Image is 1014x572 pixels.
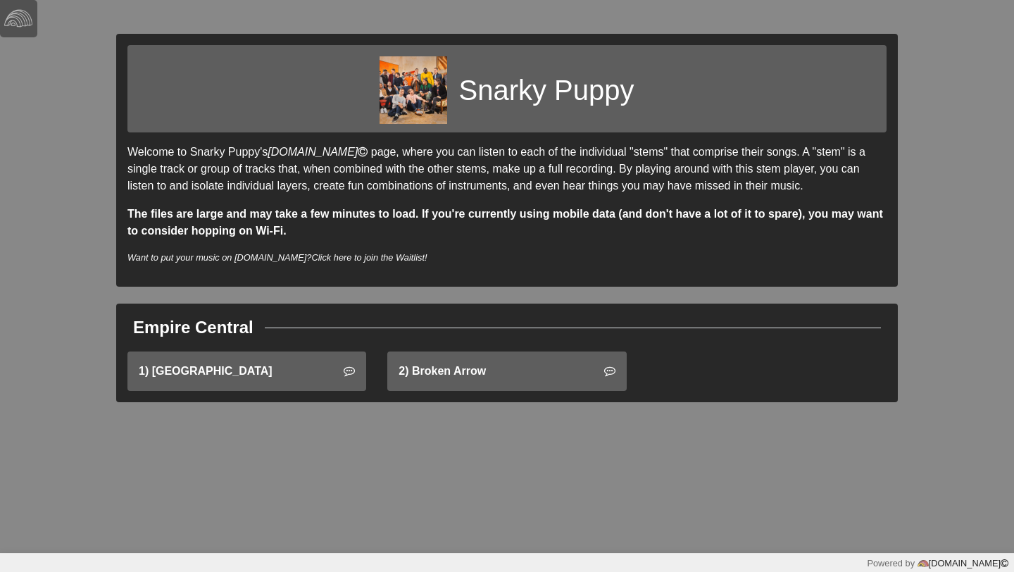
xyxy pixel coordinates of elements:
[268,146,370,158] a: [DOMAIN_NAME]
[387,352,626,391] a: 2) Broken Arrow
[867,557,1008,570] div: Powered by
[127,252,427,263] i: Want to put your music on [DOMAIN_NAME]?
[127,352,366,391] a: 1) [GEOGRAPHIC_DATA]
[380,56,447,124] img: b0ce2f957c79ba83289fe34b867a9dd4feee80d7bacaab490a73b75327e063d4.jpg
[133,315,254,340] div: Empire Central
[915,558,1008,568] a: [DOMAIN_NAME]
[127,144,887,194] p: Welcome to Snarky Puppy's page, where you can listen to each of the individual "stems" that compr...
[4,4,32,32] img: logo-white-4c48a5e4bebecaebe01ca5a9d34031cfd3d4ef9ae749242e8c4bf12ef99f53e8.png
[458,73,634,107] h1: Snarky Puppy
[918,558,929,569] img: logo-color-e1b8fa5219d03fcd66317c3d3cfaab08a3c62fe3c3b9b34d55d8365b78b1766b.png
[311,252,427,263] a: Click here to join the Waitlist!
[127,208,883,237] strong: The files are large and may take a few minutes to load. If you're currently using mobile data (an...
